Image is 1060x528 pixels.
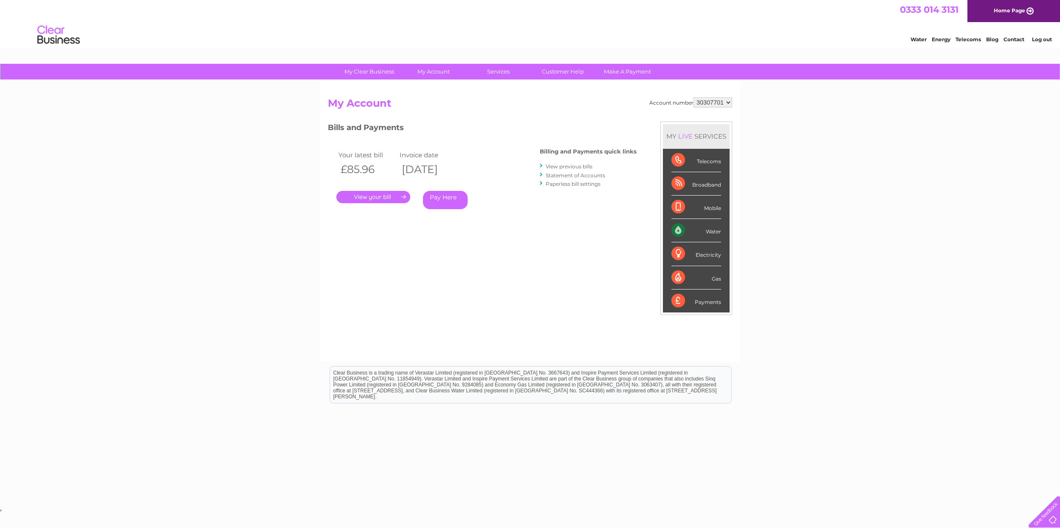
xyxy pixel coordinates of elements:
[677,132,694,140] div: LIVE
[956,36,981,43] a: Telecoms
[671,290,721,312] div: Payments
[528,64,598,79] a: Customer Help
[671,266,721,290] div: Gas
[546,181,600,187] a: Paperless bill settings
[336,191,410,203] a: .
[671,242,721,266] div: Electricity
[37,22,80,48] img: logo.png
[671,172,721,196] div: Broadband
[328,122,637,136] h3: Bills and Payments
[671,219,721,242] div: Water
[334,64,404,79] a: My Clear Business
[932,36,950,43] a: Energy
[592,64,662,79] a: Make A Payment
[911,36,927,43] a: Water
[1004,36,1024,43] a: Contact
[900,4,959,15] a: 0333 014 3131
[663,124,730,148] div: MY SERVICES
[671,149,721,172] div: Telecoms
[328,97,732,114] h2: My Account
[649,97,732,108] div: Account number
[546,163,592,170] a: View previous bills
[546,172,605,179] a: Statement of Accounts
[399,64,469,79] a: My Account
[423,191,468,209] a: Pay Here
[330,5,731,41] div: Clear Business is a trading name of Verastar Limited (registered in [GEOGRAPHIC_DATA] No. 3667643...
[540,148,637,155] h4: Billing and Payments quick links
[1032,36,1052,43] a: Log out
[986,36,998,43] a: Blog
[336,149,397,161] td: Your latest bill
[336,161,397,178] th: £85.96
[397,161,459,178] th: [DATE]
[463,64,533,79] a: Services
[397,149,459,161] td: Invoice date
[671,196,721,219] div: Mobile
